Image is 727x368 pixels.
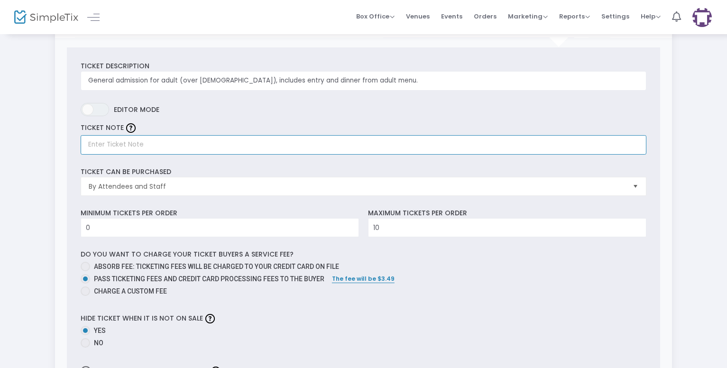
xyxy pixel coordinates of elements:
img: question-mark [126,123,136,133]
span: Box Office [356,12,395,21]
span: No [90,338,103,348]
span: Settings [601,4,629,28]
span: Charge a custom fee [90,286,167,296]
input: Enter ticket description [81,71,646,91]
span: Absorb fee: Ticketing fees will be charged to your credit card on file [94,263,339,270]
img: question-mark [205,314,215,323]
label: Ticket can be purchased [81,167,171,177]
label: TICKET NOTE [81,123,124,133]
span: Pass ticketing fees and credit card processing fees to the buyer [90,274,324,284]
label: Minimum tickets per order [81,208,177,218]
label: Maximum tickets per order [368,208,467,218]
span: The fee will be $3.49 [332,275,395,283]
span: Venues [406,4,430,28]
label: Ticket Description [81,61,149,71]
span: By Attendees and Staff [89,182,625,191]
span: Help [641,12,661,21]
label: Hide ticket when it is not on sale [81,311,217,326]
span: Events [441,4,462,28]
span: Yes [90,326,106,336]
span: Reports [559,12,590,21]
span: Marketing [508,12,548,21]
label: Do you want to charge your ticket buyers a service fee? [81,249,294,259]
button: Select [629,177,642,195]
input: Enter Ticket Note [81,135,646,155]
span: Editor mode [114,103,159,116]
span: Orders [474,4,497,28]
